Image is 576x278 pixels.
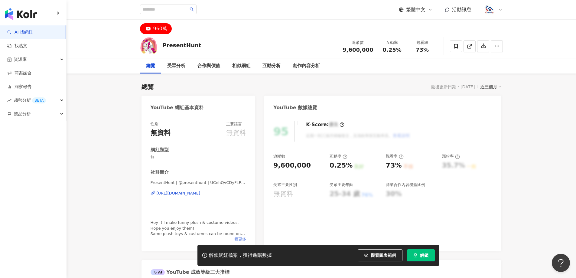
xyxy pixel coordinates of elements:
[151,191,246,196] a: [URL][DOMAIN_NAME]
[420,253,428,258] span: 解鎖
[431,84,475,89] div: 最後更新日期：[DATE]
[411,40,434,46] div: 觀看率
[273,189,293,199] div: 無資料
[5,8,37,20] img: logo
[140,23,172,34] button: 960萬
[406,6,425,13] span: 繁體中文
[293,62,320,70] div: 創作內容分析
[382,47,401,53] span: 0.25%
[234,237,246,242] span: 看更多
[151,180,246,185] span: PresentHunt | @presenthunt | UCnhQvCDyFLRTyhHwqI2pAAA
[197,62,220,70] div: 合作與價值
[386,154,404,159] div: 觀看率
[14,53,27,66] span: 資源庫
[386,161,402,170] div: 73%
[306,121,344,128] div: K-Score :
[151,220,245,241] span: Hey :) I make funny plush & costume videos. Hope you enjoy them! Same plush toys & custumes can b...
[14,107,31,121] span: 競品分析
[386,182,425,188] div: 商業合作內容覆蓋比例
[330,182,353,188] div: 受眾主要年齡
[480,83,501,91] div: 近三個月
[330,154,347,159] div: 互動率
[151,269,165,275] div: AI
[157,191,200,196] div: [URL][DOMAIN_NAME]
[151,169,169,175] div: 社群簡介
[151,269,230,276] div: YouTube 成效等級三大指標
[151,121,158,127] div: 性別
[7,84,31,90] a: 洞察報告
[273,161,311,170] div: 9,600,000
[151,147,169,153] div: 網紅類型
[484,4,495,15] img: logo.png
[7,98,11,103] span: rise
[407,249,435,261] button: 解鎖
[167,62,185,70] div: 受眾分析
[262,62,281,70] div: 互動分析
[151,104,204,111] div: YouTube 網紅基本資料
[163,41,201,49] div: PresentHunt
[452,7,471,12] span: 活動訊息
[358,249,402,261] button: 觀看圖表範例
[146,62,155,70] div: 總覽
[190,7,194,11] span: search
[153,25,168,33] div: 960萬
[232,62,250,70] div: 相似網紅
[14,93,46,107] span: 趨勢分析
[32,97,46,103] div: BETA
[273,104,317,111] div: YouTube 數據總覽
[381,40,404,46] div: 互動率
[140,37,158,55] img: KOL Avatar
[7,43,27,49] a: 找貼文
[7,70,31,76] a: 商案媒合
[151,155,246,160] span: 無
[416,47,429,53] span: 73%
[330,161,353,170] div: 0.25%
[371,253,396,258] span: 觀看圖表範例
[142,83,154,91] div: 總覽
[226,128,246,138] div: 無資料
[209,252,272,259] div: 解鎖網紅檔案，獲得進階數據
[343,47,373,53] span: 9,600,000
[7,29,33,35] a: searchAI 找網紅
[226,121,242,127] div: 主要語言
[273,154,285,159] div: 追蹤數
[413,253,418,257] span: lock
[151,128,171,138] div: 無資料
[442,154,460,159] div: 漲粉率
[343,40,373,46] div: 追蹤數
[273,182,297,188] div: 受眾主要性別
